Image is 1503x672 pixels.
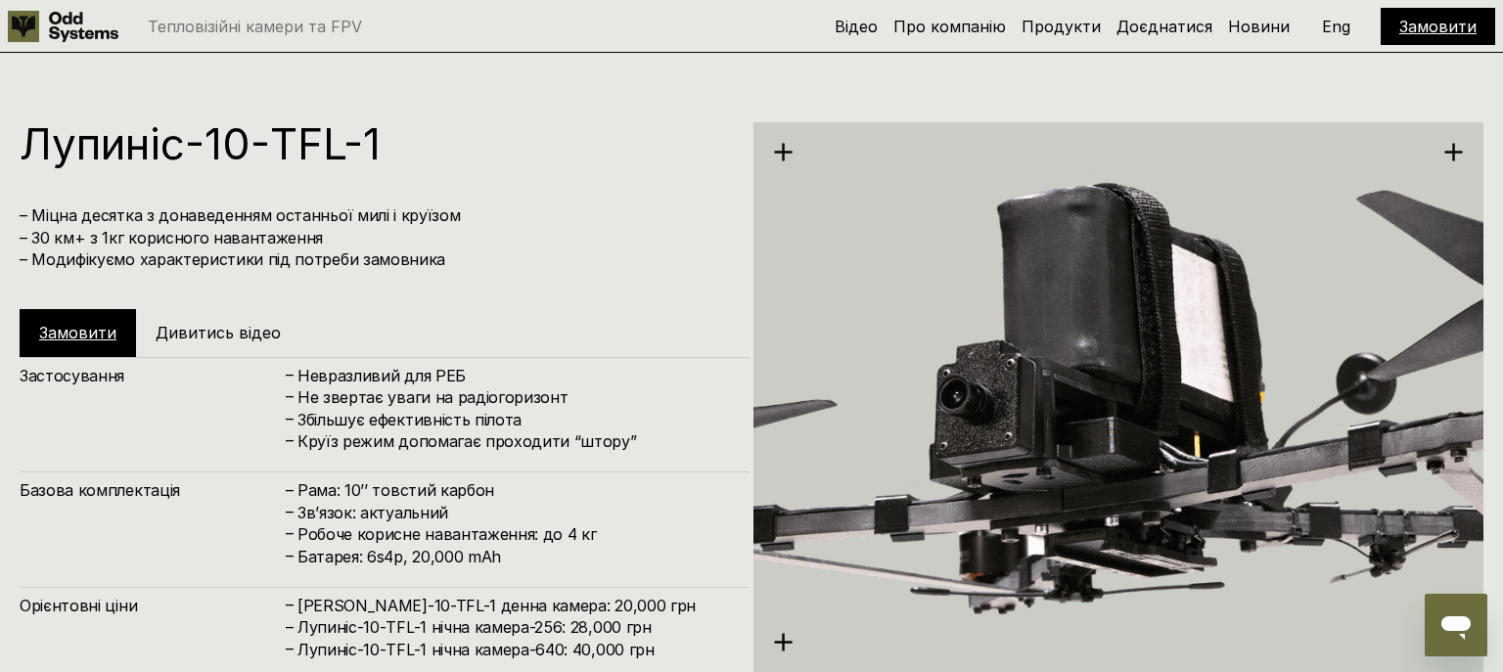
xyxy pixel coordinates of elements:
h4: Застосування [20,365,284,386]
h4: Робоче корисне навантаження: до 4 кг [297,523,730,545]
h4: Рама: 10’’ товстий карбон [297,479,730,501]
h4: Зв’язок: актуальний [297,502,730,523]
h5: Дивитись відео [156,322,281,343]
h4: – [286,594,294,615]
a: Продукти [1022,17,1101,36]
h4: Невразливий для РЕБ [297,365,730,386]
h4: Збільшує ефективність пілота [297,409,730,430]
h4: Батарея: 6s4p, 20,000 mAh [297,546,730,567]
h4: – [286,364,294,385]
a: Про компанію [893,17,1006,36]
p: Eng [1322,19,1350,34]
h4: – [286,429,294,451]
h4: – [286,478,294,500]
h4: – [286,545,294,566]
h4: – [286,501,294,522]
a: Доєднатися [1116,17,1212,36]
h4: – [286,407,294,428]
h4: Базова комплектація [20,479,284,501]
h1: Лупиніс-10-TFL-1 [20,122,730,165]
iframe: Кнопка для запуску вікна повідомлень [1425,594,1487,656]
h4: Не звертає уваги на радіогоризонт [297,386,730,408]
h4: Орієнтовні ціни [20,595,284,616]
h4: – [286,522,294,544]
h4: Круїз режим допомагає проходити “штору” [297,430,730,452]
a: Замовити [39,323,116,342]
h4: – [286,638,294,659]
a: Новини [1228,17,1290,36]
h4: – Міцна десятка з донаведенням останньої милі і круїзом – 30 км+ з 1кг корисного навантаження – М... [20,204,730,270]
a: Відео [835,17,878,36]
p: Тепловізійні камери та FPV [148,19,362,34]
h4: Лупиніс-10-TFL-1 нічна камера-256: 28,000 грн [297,616,730,638]
h4: – [286,615,294,637]
a: Замовити [1399,17,1477,36]
h4: – [286,385,294,407]
h4: [PERSON_NAME]-10-TFL-1 денна камера: 20,000 грн [297,595,730,616]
